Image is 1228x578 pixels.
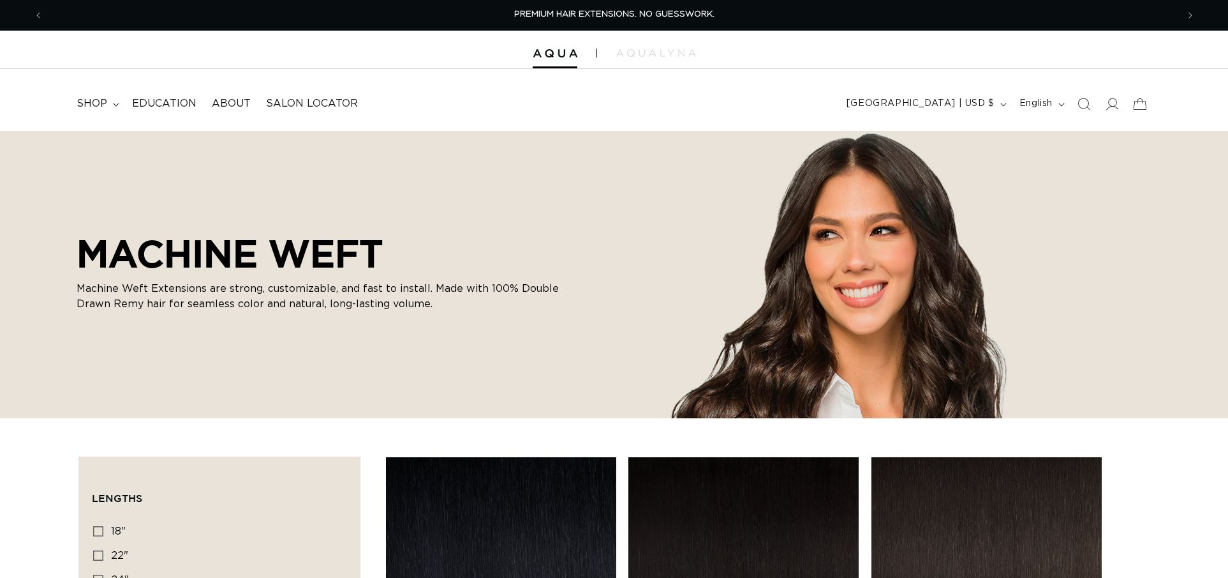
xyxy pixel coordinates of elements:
summary: Lengths (0 selected) [92,470,347,516]
button: English [1012,92,1070,116]
span: PREMIUM HAIR EXTENSIONS. NO GUESSWORK. [514,10,714,19]
span: 22" [111,551,128,561]
span: About [212,97,251,110]
span: Salon Locator [266,97,358,110]
span: Education [132,97,196,110]
span: Lengths [92,492,142,504]
button: [GEOGRAPHIC_DATA] | USD $ [839,92,1012,116]
p: Machine Weft Extensions are strong, customizable, and fast to install. Made with 100% Double Draw... [77,281,561,312]
button: Previous announcement [24,3,52,27]
span: English [1019,97,1053,110]
span: 18" [111,526,126,536]
span: shop [77,97,107,110]
a: About [204,89,258,118]
a: Salon Locator [258,89,366,118]
summary: shop [69,89,124,118]
h2: MACHINE WEFT [77,231,561,276]
span: [GEOGRAPHIC_DATA] | USD $ [847,97,995,110]
button: Next announcement [1176,3,1204,27]
a: Education [124,89,204,118]
img: aqualyna.com [616,49,696,57]
img: Aqua Hair Extensions [533,49,577,58]
summary: Search [1070,90,1098,118]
